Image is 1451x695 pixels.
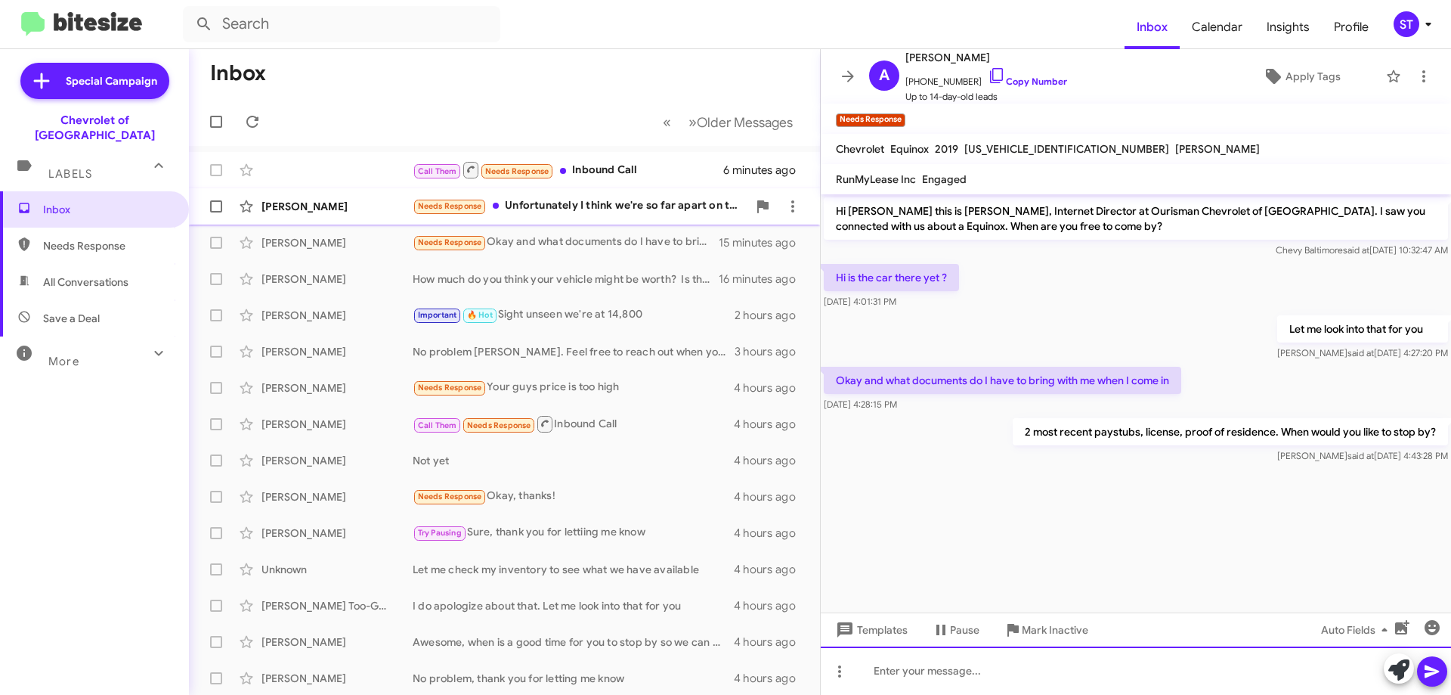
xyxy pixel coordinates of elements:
p: Okay and what documents do I have to bring with me when I come in [824,367,1181,394]
p: Hi [PERSON_NAME] this is [PERSON_NAME], Internet Director at Ourisman Chevrolet of [GEOGRAPHIC_DA... [824,197,1448,240]
button: Mark Inactive [992,616,1100,644]
div: 6 minutes ago [723,163,808,178]
a: Inbox [1125,5,1180,49]
a: Special Campaign [20,63,169,99]
div: 4 hours ago [734,417,808,432]
div: Sure, thank you for lettiing me know [413,524,734,541]
a: Profile [1322,5,1381,49]
div: No problem [PERSON_NAME]. Feel free to reach out when you're ready [413,344,735,359]
div: Okay and what documents do I have to bring with me when I come in [413,234,719,251]
span: Call Them [418,166,457,176]
div: ST [1394,11,1419,37]
small: Needs Response [836,113,905,127]
span: Templates [833,616,908,644]
div: Your guys price is too high [413,379,734,396]
div: Inbound Call [413,160,723,179]
div: Sight unseen we're at 14,800 [413,306,735,324]
div: [PERSON_NAME] [261,634,413,650]
div: 15 minutes ago [719,235,808,250]
div: Not yet [413,453,734,468]
span: Try Pausing [418,528,462,538]
nav: Page navigation example [654,107,802,138]
span: « [663,113,671,132]
span: Call Them [418,420,457,430]
span: Needs Response [418,383,482,392]
a: Insights [1255,5,1322,49]
span: Mark Inactive [1022,616,1088,644]
span: [US_VEHICLE_IDENTIFICATION_NUMBER] [964,142,1169,156]
div: [PERSON_NAME] [261,417,413,432]
div: [PERSON_NAME] [261,671,413,686]
input: Search [183,6,500,42]
div: I do apologize about that. Let me look into that for you [413,598,734,613]
div: 4 hours ago [734,489,808,504]
span: Needs Response [418,492,482,501]
button: Pause [920,616,992,644]
div: [PERSON_NAME] [261,271,413,287]
div: [PERSON_NAME] [261,344,413,359]
span: Auto Fields [1321,616,1394,644]
span: Important [418,310,457,320]
a: Calendar [1180,5,1255,49]
span: Needs Response [418,201,482,211]
div: Awesome, when is a good time for you to stop by so we can physically see your vehicle? [413,634,734,650]
button: ST [1381,11,1434,37]
div: 4 hours ago [734,380,808,396]
span: Older Messages [697,114,793,131]
span: Chevrolet [836,142,884,156]
div: No problem, thank you for letting me know [413,671,734,686]
span: Apply Tags [1285,63,1341,90]
div: Unknown [261,562,413,577]
div: 4 hours ago [734,634,808,650]
span: Needs Response [485,166,549,176]
span: Special Campaign [66,73,157,88]
span: Needs Response [418,237,482,247]
span: Up to 14-day-old leads [905,89,1067,104]
span: Needs Response [467,420,531,430]
div: 4 hours ago [734,526,808,541]
button: Next [679,107,802,138]
span: Save a Deal [43,311,100,326]
div: 16 minutes ago [719,271,808,287]
span: 2019 [935,142,958,156]
div: [PERSON_NAME] [261,199,413,214]
span: [PERSON_NAME] [DATE] 4:27:20 PM [1277,347,1448,358]
div: Unfortunately I think we're so far apart on the trade in value for mt current vehicle that its ju... [413,197,747,215]
span: said at [1343,244,1369,256]
div: How much do you think your vehicle might be worth? Is this a number you received from Carmax? or ... [413,271,719,287]
button: Apply Tags [1224,63,1378,90]
div: Okay, thanks! [413,488,734,505]
p: Hi is the car there yet ? [824,264,959,291]
span: More [48,355,79,368]
span: [PERSON_NAME] [1175,142,1260,156]
span: RunMyLease Inc [836,172,916,186]
div: 4 hours ago [734,598,808,613]
div: [PERSON_NAME] Too-Good [261,598,413,613]
span: [PHONE_NUMBER] [905,67,1067,89]
span: Equinox [890,142,929,156]
span: Needs Response [43,238,172,253]
span: All Conversations [43,275,128,290]
div: 2 hours ago [735,308,808,323]
button: Templates [821,616,920,644]
div: 4 hours ago [734,562,808,577]
button: Previous [654,107,680,138]
span: A [879,64,889,88]
div: [PERSON_NAME] [261,526,413,541]
span: [DATE] 4:01:31 PM [824,296,896,307]
span: Chevy Baltimore [DATE] 10:32:47 AM [1276,244,1448,256]
div: 4 hours ago [734,671,808,686]
span: [PERSON_NAME] [DATE] 4:43:28 PM [1277,450,1448,461]
span: [PERSON_NAME] [905,48,1067,67]
div: [PERSON_NAME] [261,489,413,504]
span: Engaged [922,172,967,186]
span: said at [1347,450,1374,461]
div: 3 hours ago [735,344,808,359]
span: Labels [48,167,92,181]
p: Let me look into that for you [1277,315,1448,343]
a: Copy Number [988,76,1067,87]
